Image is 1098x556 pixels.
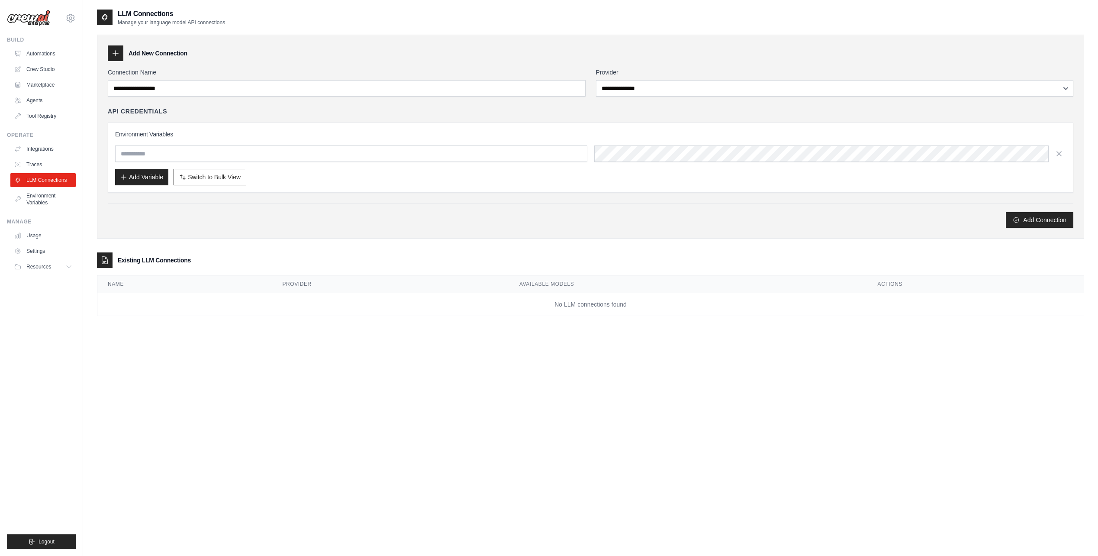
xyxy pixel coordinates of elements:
[10,173,76,187] a: LLM Connections
[10,78,76,92] a: Marketplace
[10,47,76,61] a: Automations
[509,275,867,293] th: Available Models
[596,68,1074,77] label: Provider
[108,68,586,77] label: Connection Name
[10,260,76,274] button: Resources
[1006,212,1073,228] button: Add Connection
[10,94,76,107] a: Agents
[115,169,168,185] button: Add Variable
[97,275,272,293] th: Name
[118,256,191,265] h3: Existing LLM Connections
[129,49,187,58] h3: Add New Connection
[115,130,1066,139] h3: Environment Variables
[97,293,1084,316] td: No LLM connections found
[39,538,55,545] span: Logout
[10,109,76,123] a: Tool Registry
[7,36,76,43] div: Build
[10,229,76,242] a: Usage
[26,263,51,270] span: Resources
[7,10,50,26] img: Logo
[10,189,76,210] a: Environment Variables
[188,173,241,181] span: Switch to Bulk View
[7,132,76,139] div: Operate
[108,107,167,116] h4: API Credentials
[7,218,76,225] div: Manage
[7,534,76,549] button: Logout
[174,169,246,185] button: Switch to Bulk View
[867,275,1084,293] th: Actions
[118,19,225,26] p: Manage your language model API connections
[118,9,225,19] h2: LLM Connections
[10,142,76,156] a: Integrations
[272,275,509,293] th: Provider
[10,244,76,258] a: Settings
[10,62,76,76] a: Crew Studio
[10,158,76,171] a: Traces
